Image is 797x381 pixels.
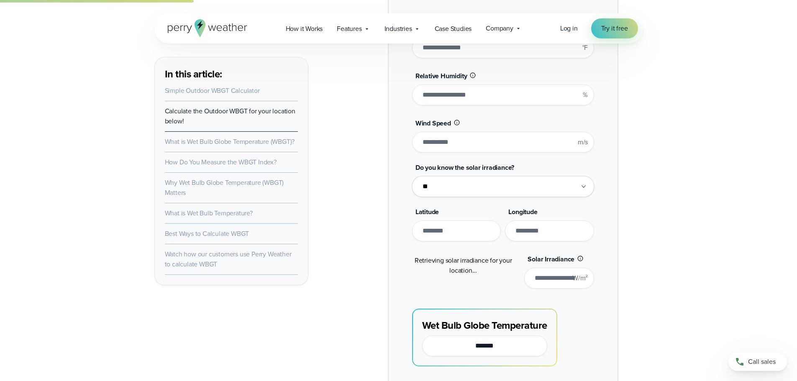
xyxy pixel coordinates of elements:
span: Retrieving solar irradiance for your location... [415,256,512,275]
a: What is Wet Bulb Temperature? [165,208,253,218]
a: What is Wet Bulb Globe Temperature (WBGT)? [165,137,295,146]
span: Latitude [415,207,439,217]
h3: In this article: [165,67,298,81]
a: How it Works [279,20,330,37]
span: Wind Speed [415,118,451,128]
span: Case Studies [435,24,472,34]
a: Try it free [591,18,638,38]
span: Call sales [748,357,776,367]
span: Try it free [601,23,628,33]
span: Do you know the solar irradiance? [415,163,514,172]
span: Solar Irradiance [528,254,574,264]
span: How it Works [286,24,323,34]
a: Simple Outdoor WBGT Calculator [165,86,260,95]
span: Features [337,24,361,34]
a: Case Studies [428,20,479,37]
a: Log in [560,23,578,33]
span: Industries [384,24,412,34]
span: Longitude [508,207,537,217]
a: Best Ways to Calculate WBGT [165,229,249,238]
span: Relative Humidity [415,71,467,81]
a: Calculate the Outdoor WBGT for your location below! [165,106,295,126]
a: Why Wet Bulb Globe Temperature (WBGT) Matters [165,178,284,197]
a: How Do You Measure the WBGT Index? [165,157,277,167]
span: Company [486,23,513,33]
a: Watch how our customers use Perry Weather to calculate WBGT [165,249,292,269]
a: Call sales [728,353,787,371]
